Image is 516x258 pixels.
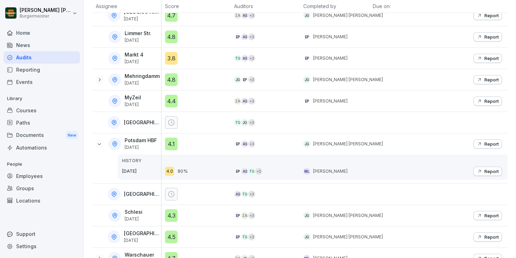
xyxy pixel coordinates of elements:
p: Assignee [96,2,158,10]
div: AS [241,55,248,62]
div: ML [303,168,310,175]
div: ZA [234,12,241,19]
p: Potsdam HBF [125,138,157,144]
p: [PERSON_NAME] [PERSON_NAME] [313,212,383,219]
p: Burgermeister [20,14,71,19]
div: JG [303,12,310,19]
p: [PERSON_NAME] [313,34,348,40]
div: 4.8 [165,73,178,86]
div: AS [241,33,248,40]
p: [DATE] [122,168,161,175]
a: Locations [4,194,80,207]
div: ZA [234,98,241,105]
div: AS [241,140,248,147]
a: Audits [4,51,80,64]
div: TG [241,233,248,240]
p: [DATE] [125,102,141,107]
div: Settings [4,240,80,252]
p: Report [484,234,499,240]
div: 4.8 [165,31,178,43]
div: JG [303,212,310,219]
div: ZA [241,212,248,219]
div: Documents [4,129,80,142]
div: + 3 [248,140,255,147]
div: EP [234,168,241,175]
p: [DATE] [125,38,151,43]
div: + 3 [248,33,255,40]
div: + 3 [248,12,255,19]
div: + 3 [248,212,255,219]
div: + 2 [255,168,262,175]
p: Completed by [303,2,365,10]
div: 4.5 [165,231,178,243]
p: Report [484,13,499,18]
p: HISTORY [122,158,161,164]
div: TG [234,119,241,126]
a: Paths [4,117,80,129]
p: Schlesi [125,209,143,215]
div: EP [234,140,241,147]
div: AS [241,168,248,175]
p: [DATE] [124,238,160,243]
p: [GEOGRAPHIC_DATA] [124,191,160,197]
a: DocumentsNew [4,129,80,142]
p: [DATE] [125,145,157,150]
div: AS [234,191,241,198]
button: Report [474,11,502,20]
p: [PERSON_NAME] [PERSON_NAME] [313,234,383,240]
div: AS [241,12,248,19]
p: Limmer Str. [125,31,151,37]
p: Score [165,2,227,10]
p: Mehringdamm [125,73,160,79]
p: [PERSON_NAME] [PERSON_NAME] [313,77,383,83]
a: Home [4,27,80,39]
p: 80% [178,168,188,175]
div: EP [234,33,241,40]
a: Employees [4,170,80,182]
div: 4.0 [165,167,174,176]
div: JG [234,76,241,83]
p: Markt 4 [125,52,144,58]
p: [PERSON_NAME] [PERSON_NAME] [PERSON_NAME] [20,7,71,13]
div: JG [303,233,310,240]
div: EP [303,55,310,62]
div: TG [234,55,241,62]
p: Library [4,93,80,104]
p: [PERSON_NAME] [PERSON_NAME] [313,12,383,19]
div: JG [303,140,310,147]
button: Report [474,54,502,63]
button: Report [474,139,502,148]
p: Warschauer [125,252,154,258]
div: JG [303,76,310,83]
div: EP [303,33,310,40]
p: [DATE] [125,217,143,221]
div: 4.7 [165,9,178,22]
div: + 3 [248,233,255,240]
div: 4.4 [165,95,178,107]
button: Report [474,211,502,220]
p: People [4,159,80,170]
div: Groups [4,182,80,194]
p: [PERSON_NAME] [313,168,348,174]
p: Report [484,77,499,82]
a: News [4,39,80,51]
a: Automations [4,141,80,154]
div: EP [234,212,241,219]
p: [PERSON_NAME] [313,98,348,104]
p: Report [484,98,499,104]
div: EP [234,233,241,240]
p: Report [484,168,499,174]
div: Support [4,228,80,240]
div: Events [4,76,80,88]
button: Report [474,97,502,106]
div: + 3 [248,76,255,83]
p: Report [484,141,499,147]
div: TG [241,191,248,198]
div: Reporting [4,64,80,76]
